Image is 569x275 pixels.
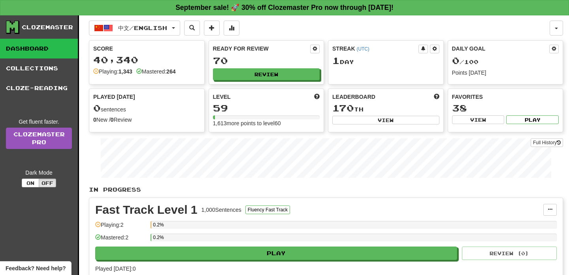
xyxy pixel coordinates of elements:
[202,206,241,214] div: 1,000 Sentences
[531,138,563,147] button: Full History
[95,266,136,272] span: Played [DATE]: 0
[332,93,375,101] span: Leaderboard
[118,24,167,31] span: 中文 / English
[213,119,320,127] div: 1,613 more points to level 60
[93,55,200,65] div: 40,340
[95,221,147,234] div: Playing: 2
[175,4,394,11] strong: September sale! 🚀 30% off Clozemaster Pro now through [DATE]!
[314,93,320,101] span: Score more points to level up
[452,58,479,65] span: / 100
[332,55,340,66] span: 1
[184,21,200,36] button: Search sentences
[213,56,320,66] div: 70
[95,234,147,247] div: Mastered: 2
[332,103,439,113] div: th
[6,169,72,177] div: Dark Mode
[224,21,239,36] button: More stats
[22,23,73,31] div: Clozemaster
[93,117,96,123] strong: 0
[93,93,135,101] span: Played [DATE]
[6,118,72,126] div: Get fluent faster.
[93,68,132,75] div: Playing:
[89,21,180,36] button: 中文/English
[462,247,557,260] button: Review (0)
[95,204,198,216] div: Fast Track Level 1
[452,55,460,66] span: 0
[93,102,101,113] span: 0
[204,21,220,36] button: Add sentence to collection
[89,186,563,194] p: In Progress
[95,247,457,260] button: Play
[213,45,311,53] div: Ready for Review
[452,93,559,101] div: Favorites
[93,116,200,124] div: New / Review
[506,115,559,124] button: Play
[93,45,200,53] div: Score
[245,205,290,214] button: Fluency Fast Track
[213,93,231,101] span: Level
[39,179,56,187] button: Off
[119,68,132,75] strong: 1,343
[356,46,369,52] a: (UTC)
[434,93,439,101] span: This week in points, UTC
[6,128,72,149] a: ClozemasterPro
[452,115,505,124] button: View
[332,102,354,113] span: 170
[213,103,320,113] div: 59
[136,68,176,75] div: Mastered:
[22,179,39,187] button: On
[166,68,175,75] strong: 264
[93,103,200,113] div: sentences
[6,264,66,272] span: Open feedback widget
[111,117,114,123] strong: 0
[452,69,559,77] div: Points [DATE]
[332,56,439,66] div: Day
[332,45,418,53] div: Streak
[213,68,320,80] button: Review
[332,116,439,124] button: View
[452,103,559,113] div: 38
[452,45,550,53] div: Daily Goal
